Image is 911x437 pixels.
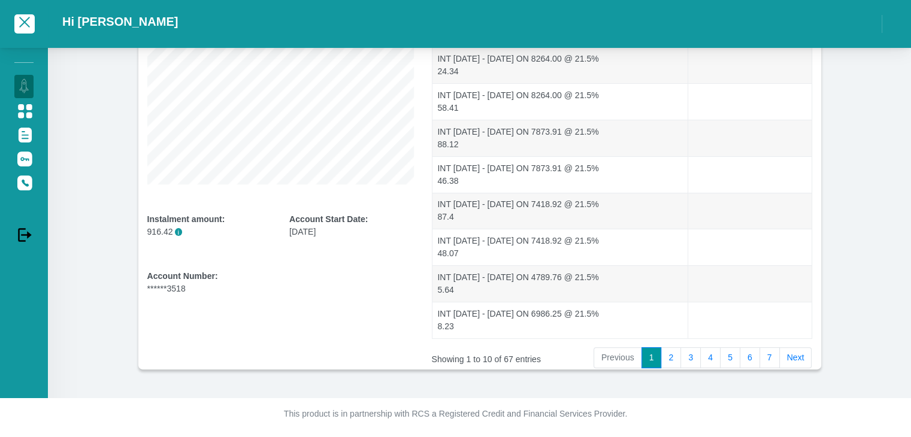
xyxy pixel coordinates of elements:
a: Next [779,347,812,369]
td: INT [DATE] - [DATE] ON 7418.92 @ 21.5% 48.07 [432,229,689,265]
a: 3 [680,347,701,369]
a: Documents [14,123,34,145]
b: Instalment amount: [147,214,225,224]
td: INT [DATE] - [DATE] ON 7873.91 @ 21.5% 88.12 [432,120,689,156]
a: Logout [14,223,34,245]
a: 1 [641,347,662,369]
a: 4 [700,347,721,369]
h2: Hi [PERSON_NAME] [62,14,178,29]
span: i [175,228,183,236]
td: INT [DATE] - [DATE] ON 8264.00 @ 21.5% 58.41 [432,83,689,120]
a: Update Password [14,147,34,169]
a: Manage Account [14,99,34,122]
td: INT [DATE] - [DATE] ON 6986.25 @ 21.5% 8.23 [432,302,689,338]
div: [DATE] [289,213,414,238]
b: Account Start Date: [289,214,368,224]
td: INT [DATE] - [DATE] ON 7873.91 @ 21.5% 46.38 [432,156,689,193]
li: Manage [14,56,34,68]
b: Account Number: [147,271,218,281]
a: Contact Us [14,171,34,193]
td: INT [DATE] - [DATE] ON 4789.76 @ 21.5% 5.64 [432,265,689,302]
a: 2 [661,347,681,369]
div: Showing 1 to 10 of 67 entries [432,346,580,366]
td: INT [DATE] - [DATE] ON 8264.00 @ 21.5% 24.34 [432,47,689,83]
a: Dashboard [14,75,34,98]
a: 6 [740,347,760,369]
a: 7 [759,347,780,369]
td: INT [DATE] - [DATE] ON 7418.92 @ 21.5% 87.4 [432,193,689,229]
p: 916.42 [147,226,272,238]
a: 5 [720,347,740,369]
p: This product is in partnership with RCS a Registered Credit and Financial Services Provider. [123,408,788,420]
